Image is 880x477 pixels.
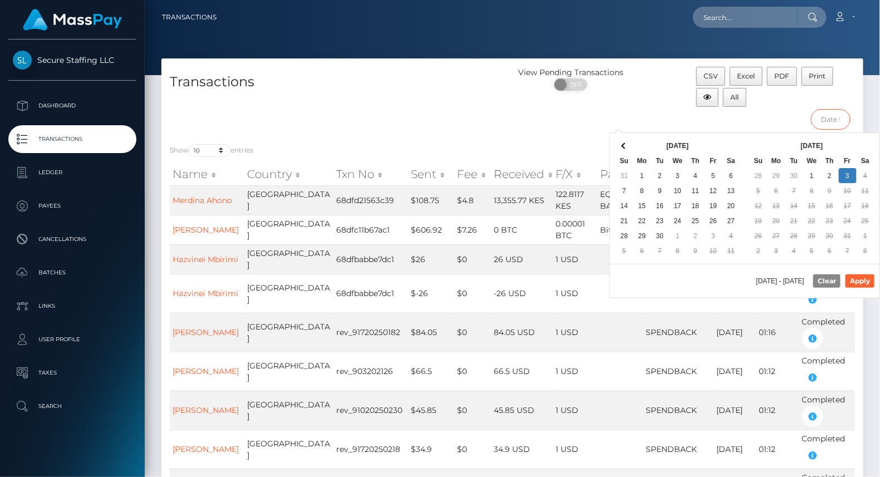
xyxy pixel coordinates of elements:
[244,352,333,391] td: [GEOGRAPHIC_DATA]
[409,430,454,469] td: $34.9
[651,153,669,168] th: Tu
[651,183,669,198] td: 9
[750,198,768,213] td: 12
[651,243,669,258] td: 7
[799,352,855,391] td: Completed
[821,213,839,228] td: 23
[491,215,553,244] td: 0 BTC
[651,228,669,243] td: 30
[768,183,785,198] td: 6
[409,313,454,352] td: $84.05
[409,185,454,215] td: $108.75
[333,215,408,244] td: 68dfc11b67ac1
[651,213,669,228] td: 23
[738,72,755,80] span: Excel
[173,366,239,376] a: [PERSON_NAME]
[491,352,553,391] td: 66.5 USD
[722,243,740,258] td: 11
[722,213,740,228] td: 27
[811,109,850,130] input: Date filter
[173,444,239,454] a: [PERSON_NAME]
[723,88,746,107] button: All
[8,55,136,65] span: Secure Staffing LLC
[491,313,553,352] td: 84.05 USD
[821,168,839,183] td: 2
[821,153,839,168] th: Th
[454,391,491,430] td: $0
[803,168,821,183] td: 1
[8,292,136,320] a: Links
[669,168,687,183] td: 3
[768,153,785,168] th: Mo
[756,313,799,352] td: 01:16
[643,313,714,352] td: SPENDBACK
[173,254,238,264] a: Hazvinei Mbirimi
[173,195,232,205] a: Merdina Ahono
[189,144,230,157] select: Showentries
[705,213,722,228] td: 26
[643,391,714,430] td: SPENDBACK
[750,153,768,168] th: Su
[722,198,740,213] td: 20
[454,244,491,274] td: $0
[756,278,809,284] span: [DATE] - [DATE]
[750,213,768,228] td: 19
[170,163,244,185] th: Name: activate to sort column ascending
[750,243,768,258] td: 2
[803,213,821,228] td: 22
[750,168,768,183] td: 28
[768,243,785,258] td: 3
[553,430,597,469] td: 1 USD
[669,183,687,198] td: 10
[705,153,722,168] th: Fr
[785,228,803,243] td: 28
[616,213,633,228] td: 21
[857,198,874,213] td: 18
[600,189,630,211] span: EQUITY BANK
[669,243,687,258] td: 8
[8,392,136,420] a: Search
[8,125,136,153] a: Transactions
[687,213,705,228] td: 25
[162,6,217,29] a: Transactions
[722,168,740,183] td: 6
[730,67,763,86] button: Excel
[491,185,553,215] td: 13,355.77 KES
[244,185,333,215] td: [GEOGRAPHIC_DATA]
[13,398,132,415] p: Search
[561,78,588,91] span: OFF
[839,228,857,243] td: 31
[409,163,454,185] th: Sent: activate to sort column ascending
[633,198,651,213] td: 15
[857,243,874,258] td: 8
[705,183,722,198] td: 12
[643,352,714,391] td: SPENDBACK
[705,243,722,258] td: 10
[669,213,687,228] td: 24
[750,228,768,243] td: 26
[244,163,333,185] th: Country: activate to sort column ascending
[13,131,132,147] p: Transactions
[785,153,803,168] th: Tu
[687,243,705,258] td: 9
[633,213,651,228] td: 22
[454,185,491,215] td: $4.8
[857,183,874,198] td: 11
[633,228,651,243] td: 29
[13,331,132,348] p: User Profile
[513,67,630,78] div: View Pending Transactions
[750,183,768,198] td: 5
[333,185,408,215] td: 68dfd21563c39
[633,183,651,198] td: 8
[803,228,821,243] td: 29
[409,352,454,391] td: $66.5
[244,430,333,469] td: [GEOGRAPHIC_DATA]
[714,352,756,391] td: [DATE]
[768,138,857,153] th: [DATE]
[491,244,553,274] td: 26 USD
[839,153,857,168] th: Fr
[714,313,756,352] td: [DATE]
[785,198,803,213] td: 14
[768,213,785,228] td: 20
[722,153,740,168] th: Sa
